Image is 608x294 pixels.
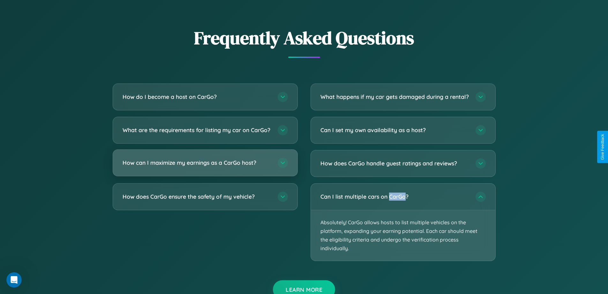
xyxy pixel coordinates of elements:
[320,126,469,134] h3: Can I set my own availability as a host?
[320,93,469,101] h3: What happens if my car gets damaged during a rental?
[113,26,496,50] h2: Frequently Asked Questions
[311,210,495,261] p: Absolutely! CarGo allows hosts to list multiple vehicles on the platform, expanding your earning ...
[320,193,469,201] h3: Can I list multiple cars on CarGo?
[6,272,22,288] iframe: Intercom live chat
[123,159,271,167] h3: How can I maximize my earnings as a CarGo host?
[123,126,271,134] h3: What are the requirements for listing my car on CarGo?
[600,134,605,160] div: Give Feedback
[320,159,469,167] h3: How does CarGo handle guest ratings and reviews?
[123,93,271,101] h3: How do I become a host on CarGo?
[123,193,271,201] h3: How does CarGo ensure the safety of my vehicle?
